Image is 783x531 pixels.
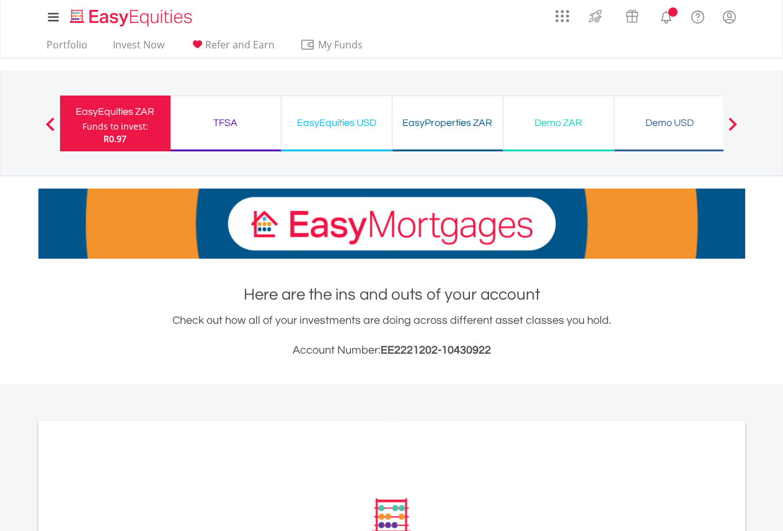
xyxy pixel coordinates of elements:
[42,38,92,58] a: Portfolio
[650,3,682,28] a: Notifications
[205,38,275,51] span: Refer and Earn
[289,114,384,132] div: EasyEquities USD
[622,6,642,26] img: vouchers-v2.svg
[38,189,745,259] img: EasyMortage Promotion Banner
[38,342,745,359] h3: Account Number:
[614,3,650,26] a: Vouchers
[68,7,197,28] img: EasyEquities_Logo.png
[622,114,717,132] div: Demo USD
[108,38,169,58] a: Invest Now
[682,3,714,28] a: FAQ's and Support
[38,312,745,359] div: Check out how all of your investments are doing across different asset classes you hold.
[714,3,745,30] a: My Profile
[547,3,577,23] a: AppsGrid
[511,114,606,132] div: Demo ZAR
[38,283,745,306] h1: Here are the ins and outs of your account
[38,123,63,136] button: Previous
[82,120,148,133] div: Funds to invest:
[185,38,280,58] a: Refer and Earn
[300,37,381,53] span: My Funds
[104,133,126,145] span: R0.97
[555,9,569,23] img: grid-menu-icon.svg
[178,114,273,132] div: TFSA
[585,6,606,26] img: thrive-v2.svg
[65,3,197,28] a: Home page
[68,103,163,120] div: EasyEquities ZAR
[720,123,745,136] button: Next
[381,344,491,356] span: EE2221202-10430922
[400,114,495,132] div: EasyProperties ZAR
